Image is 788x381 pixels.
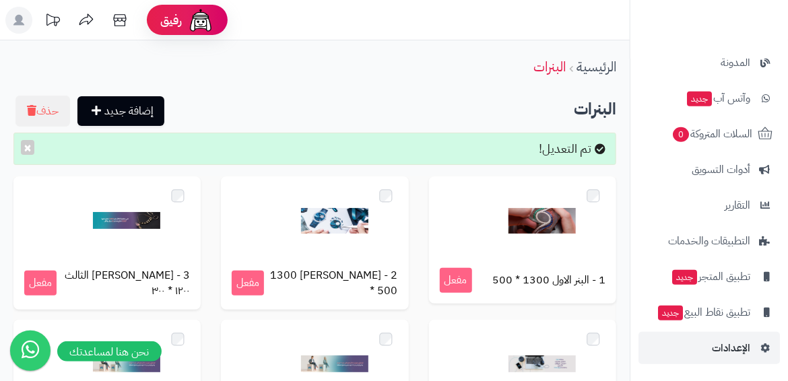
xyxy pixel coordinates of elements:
[721,53,750,72] span: المدونة
[638,261,780,293] a: تطبيق المتجرجديد
[638,296,780,328] a: تطبيق نقاط البيعجديد
[712,339,750,357] span: الإعدادات
[36,7,69,37] a: تحديثات المنصة
[77,96,164,126] a: إضافة جديد
[638,153,780,186] a: أدوات التسويق
[13,133,616,165] div: تم التعديل!
[492,273,605,288] span: 1 - البنر الاول 1300 * 500
[638,189,780,221] a: التقارير
[221,176,408,310] a: 2 - [PERSON_NAME] 1300 * 500 مفعل
[671,267,750,286] span: تطبيق المتجر
[187,7,214,34] img: ai-face.png
[21,140,34,155] button: ×
[686,89,750,108] span: وآتس آب
[638,118,780,150] a: السلات المتروكة0
[657,303,750,322] span: تطبيق نقاط البيع
[638,332,780,364] a: الإعدادات
[264,268,397,299] span: 2 - [PERSON_NAME] 1300 * 500
[672,127,690,143] span: 0
[577,57,616,77] a: الرئيسية
[638,82,780,114] a: وآتس آبجديد
[440,268,472,293] span: مفعل
[13,96,616,123] h2: البنرات
[13,176,201,310] a: 3 - [PERSON_NAME] الثالث ١٢٠٠ * ٣٠٠ مفعل
[725,196,750,215] span: التقارير
[696,10,775,38] img: logo-2.png
[668,232,750,250] span: التطبيقات والخدمات
[24,271,57,296] span: مفعل
[638,225,780,257] a: التطبيقات والخدمات
[672,270,697,285] span: جديد
[57,268,190,299] span: 3 - [PERSON_NAME] الثالث ١٢٠٠ * ٣٠٠
[687,92,712,106] span: جديد
[638,46,780,79] a: المدونة
[15,96,70,127] button: حذف
[671,125,752,143] span: السلات المتروكة
[429,176,616,304] a: 1 - البنر الاول 1300 * 500 مفعل
[692,160,750,179] span: أدوات التسويق
[232,271,264,296] span: مفعل
[533,57,566,77] a: البنرات
[658,306,683,320] span: جديد
[160,12,182,28] span: رفيق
